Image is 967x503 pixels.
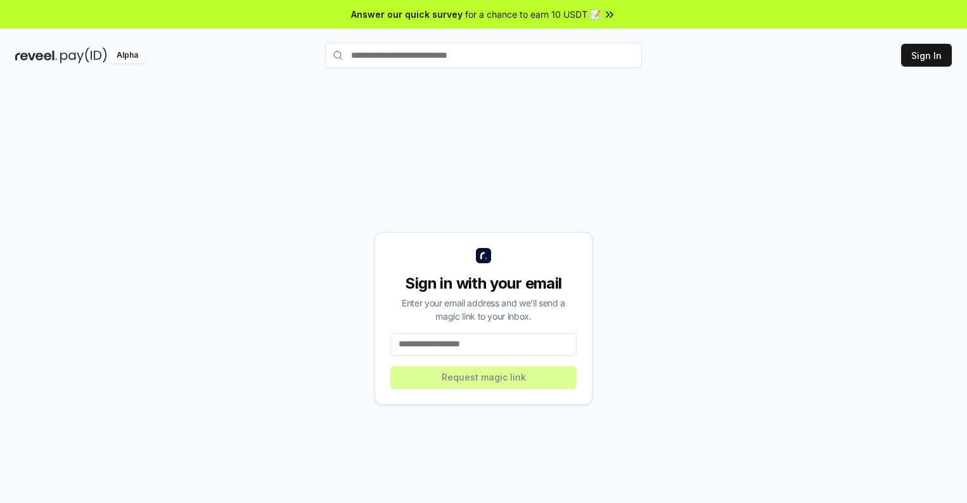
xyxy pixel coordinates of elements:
[390,273,577,294] div: Sign in with your email
[110,48,145,63] div: Alpha
[390,296,577,323] div: Enter your email address and we’ll send a magic link to your inbox.
[901,44,952,67] button: Sign In
[465,8,601,21] span: for a chance to earn 10 USDT 📝
[476,248,491,263] img: logo_small
[351,8,463,21] span: Answer our quick survey
[60,48,107,63] img: pay_id
[15,48,58,63] img: reveel_dark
